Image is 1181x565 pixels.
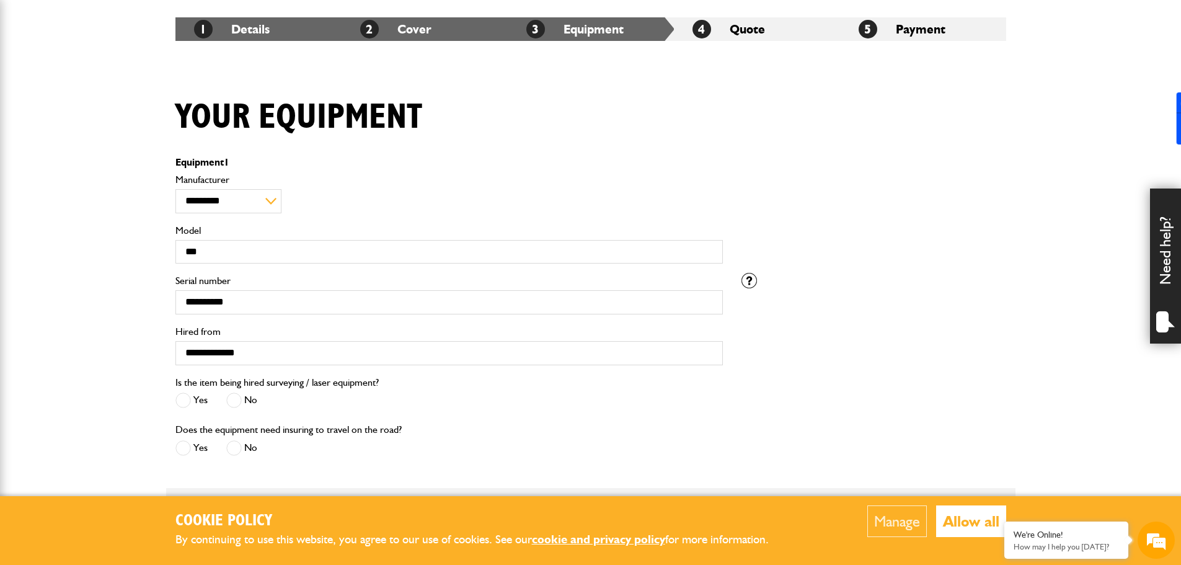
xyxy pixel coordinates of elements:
[674,17,840,41] li: Quote
[175,393,208,408] label: Yes
[175,378,379,388] label: Is the item being hired surveying / laser equipment?
[1014,530,1119,540] div: We're Online!
[16,225,226,371] textarea: Type your message and hit 'Enter'
[360,22,431,37] a: 2Cover
[175,512,789,531] h2: Cookie Policy
[169,382,225,399] em: Start Chat
[360,20,379,38] span: 2
[194,20,213,38] span: 1
[64,69,208,86] div: Chat with us now
[226,393,257,408] label: No
[526,20,545,38] span: 3
[175,276,723,286] label: Serial number
[508,17,674,41] li: Equipment
[16,115,226,142] input: Enter your last name
[532,532,665,546] a: cookie and privacy policy
[175,530,789,549] p: By continuing to use this website, you agree to our use of cookies. See our for more information.
[1014,542,1119,551] p: How may I help you today?
[175,175,723,185] label: Manufacturer
[16,188,226,215] input: Enter your phone number
[224,156,229,168] span: 1
[936,505,1006,537] button: Allow all
[203,6,233,36] div: Minimize live chat window
[21,69,52,86] img: d_20077148190_company_1631870298795_20077148190
[175,226,723,236] label: Model
[175,327,723,337] label: Hired from
[194,22,270,37] a: 1Details
[175,97,422,138] h1: Your equipment
[175,158,723,167] p: Equipment
[859,20,877,38] span: 5
[175,425,402,435] label: Does the equipment need insuring to travel on the road?
[1150,189,1181,344] div: Need help?
[840,17,1006,41] li: Payment
[175,440,208,456] label: Yes
[692,20,711,38] span: 4
[16,151,226,179] input: Enter your email address
[867,505,927,537] button: Manage
[226,440,257,456] label: No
